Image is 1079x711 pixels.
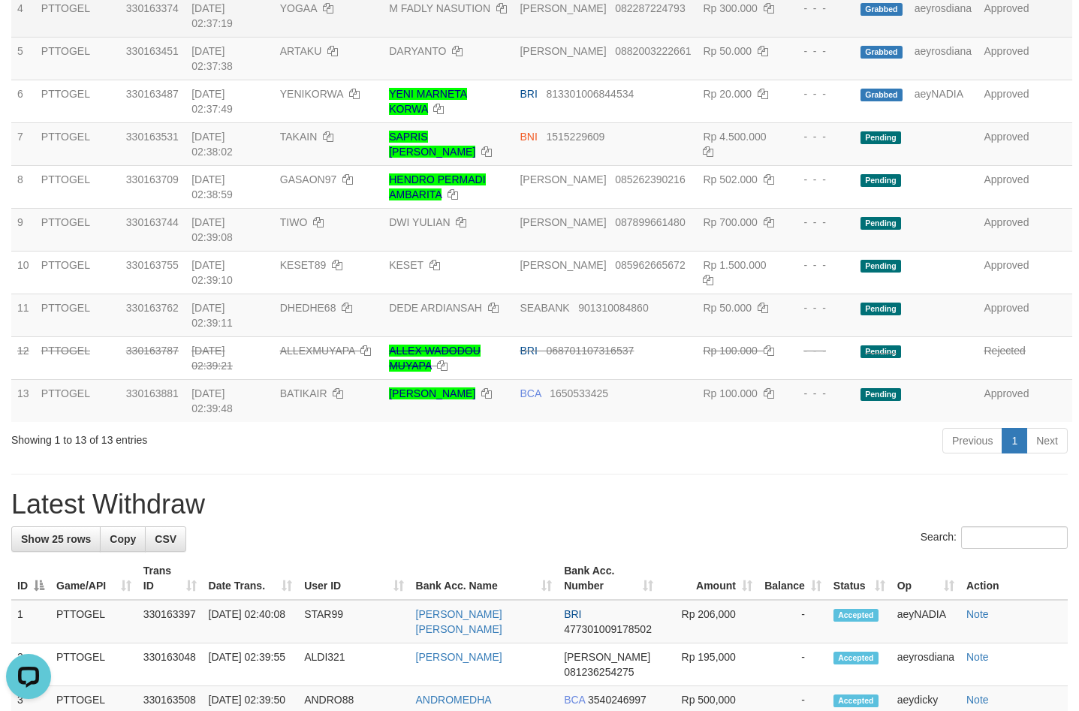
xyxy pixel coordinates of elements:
[703,345,757,357] span: Rp 100.000
[191,302,233,329] span: [DATE] 02:39:11
[891,557,960,600] th: Op: activate to sort column ascending
[191,173,233,200] span: [DATE] 02:38:59
[550,387,608,399] span: Copy 1650533425 to clipboard
[978,294,1073,336] td: Approved
[389,173,485,200] a: HENDRO PERMADI AMBARITA
[791,172,848,187] div: - - -
[791,215,848,230] div: - - -
[966,608,989,620] a: Note
[978,251,1073,294] td: Approved
[860,174,901,187] span: Pending
[11,600,50,643] td: 1
[35,37,120,80] td: PTTOGEL
[11,294,35,336] td: 11
[11,557,50,600] th: ID: activate to sort column descending
[833,694,879,707] span: Accepted
[11,208,35,251] td: 9
[280,302,336,314] span: DHEDHE68
[564,666,634,678] span: Copy 081236254275 to clipboard
[564,623,652,635] span: Copy 477301009178502 to clipboard
[280,259,326,271] span: KESET89
[791,86,848,101] div: - - -
[520,345,537,357] span: BRI
[298,600,409,643] td: STAR99
[11,37,35,80] td: 5
[203,643,299,686] td: [DATE] 02:39:55
[791,44,848,59] div: - - -
[35,165,120,208] td: PTTOGEL
[126,88,179,100] span: 330163487
[35,336,120,379] td: PTTOGEL
[280,45,322,57] span: ARTAKU
[978,208,1073,251] td: Approved
[520,88,537,100] span: BRI
[588,694,646,706] span: Copy 3540246997 to clipboard
[191,216,233,243] span: [DATE] 02:39:08
[389,88,467,115] a: YENI MARNETA KORWA
[191,2,233,29] span: [DATE] 02:37:19
[298,643,409,686] td: ALDI321
[11,336,35,379] td: 12
[389,387,475,399] a: [PERSON_NAME]
[921,526,1068,549] label: Search:
[703,259,766,271] span: Rp 1.500.000
[860,388,901,401] span: Pending
[126,345,179,357] span: 330163787
[703,387,757,399] span: Rp 100.000
[298,557,409,600] th: User ID: activate to sort column ascending
[280,131,318,143] span: TAKAIN
[615,259,685,271] span: Copy 085962665672 to clipboard
[191,387,233,414] span: [DATE] 02:39:48
[891,600,960,643] td: aeyNADIA
[703,45,752,57] span: Rp 50.000
[520,45,606,57] span: [PERSON_NAME]
[35,294,120,336] td: PTTOGEL
[860,46,903,59] span: Grabbed
[11,426,439,447] div: Showing 1 to 13 of 13 entries
[942,428,1002,453] a: Previous
[191,88,233,115] span: [DATE] 02:37:49
[520,387,541,399] span: BCA
[11,80,35,122] td: 6
[520,259,606,271] span: [PERSON_NAME]
[758,600,827,643] td: -
[11,122,35,165] td: 7
[50,643,137,686] td: PTTOGEL
[578,302,648,314] span: Copy 901310084860 to clipboard
[191,259,233,286] span: [DATE] 02:39:10
[280,88,343,100] span: YENIKORWA
[615,2,685,14] span: Copy 082287224793 to clipboard
[791,258,848,273] div: - - -
[203,600,299,643] td: [DATE] 02:40:08
[520,302,569,314] span: SEABANK
[546,345,634,357] span: Copy 068701107316537 to clipboard
[966,651,989,663] a: Note
[520,216,606,228] span: [PERSON_NAME]
[11,165,35,208] td: 8
[137,557,203,600] th: Trans ID: activate to sort column ascending
[615,173,685,185] span: Copy 085262390216 to clipboard
[860,345,901,358] span: Pending
[978,165,1073,208] td: Approved
[389,345,481,372] a: ALLEX WADODOU MUYAPA
[659,643,758,686] td: Rp 195,000
[1026,428,1068,453] a: Next
[791,386,848,401] div: - - -
[191,345,233,372] span: [DATE] 02:39:21
[389,2,490,14] a: M FADLY NASUTION
[35,122,120,165] td: PTTOGEL
[280,173,336,185] span: GASAON97
[11,379,35,422] td: 13
[520,2,606,14] span: [PERSON_NAME]
[546,88,634,100] span: Copy 813301006844534 to clipboard
[703,2,757,14] span: Rp 300.000
[389,216,450,228] a: DWI YULIAN
[615,45,691,57] span: Copy 0882003222661 to clipboard
[564,608,581,620] span: BRI
[860,260,901,273] span: Pending
[860,303,901,315] span: Pending
[615,216,685,228] span: Copy 087899661480 to clipboard
[564,694,585,706] span: BCA
[389,45,446,57] a: DARYANTO
[791,343,848,358] div: - - -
